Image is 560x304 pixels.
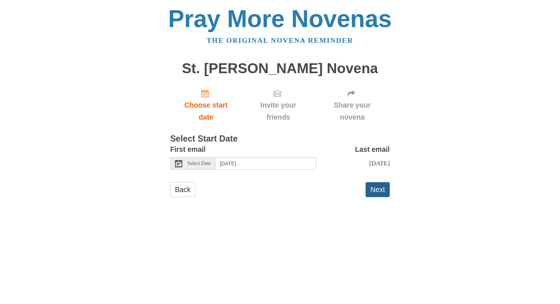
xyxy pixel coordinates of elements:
button: Next [366,182,390,197]
span: Invite your friends [249,99,307,123]
div: Click "Next" to confirm your start date first. [242,83,315,127]
h3: Select Start Date [170,134,390,144]
label: Last email [355,143,390,155]
span: [DATE] [369,159,390,167]
span: Select Date [187,161,211,166]
label: First email [170,143,206,155]
h1: St. [PERSON_NAME] Novena [170,61,390,76]
div: Click "Next" to confirm your start date first. [315,83,390,127]
a: The original novena reminder [207,37,354,44]
a: Back [170,182,195,197]
span: Choose start date [178,99,235,123]
a: Choose start date [170,83,242,127]
a: Pray More Novenas [168,5,392,32]
span: Share your novena [322,99,382,123]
